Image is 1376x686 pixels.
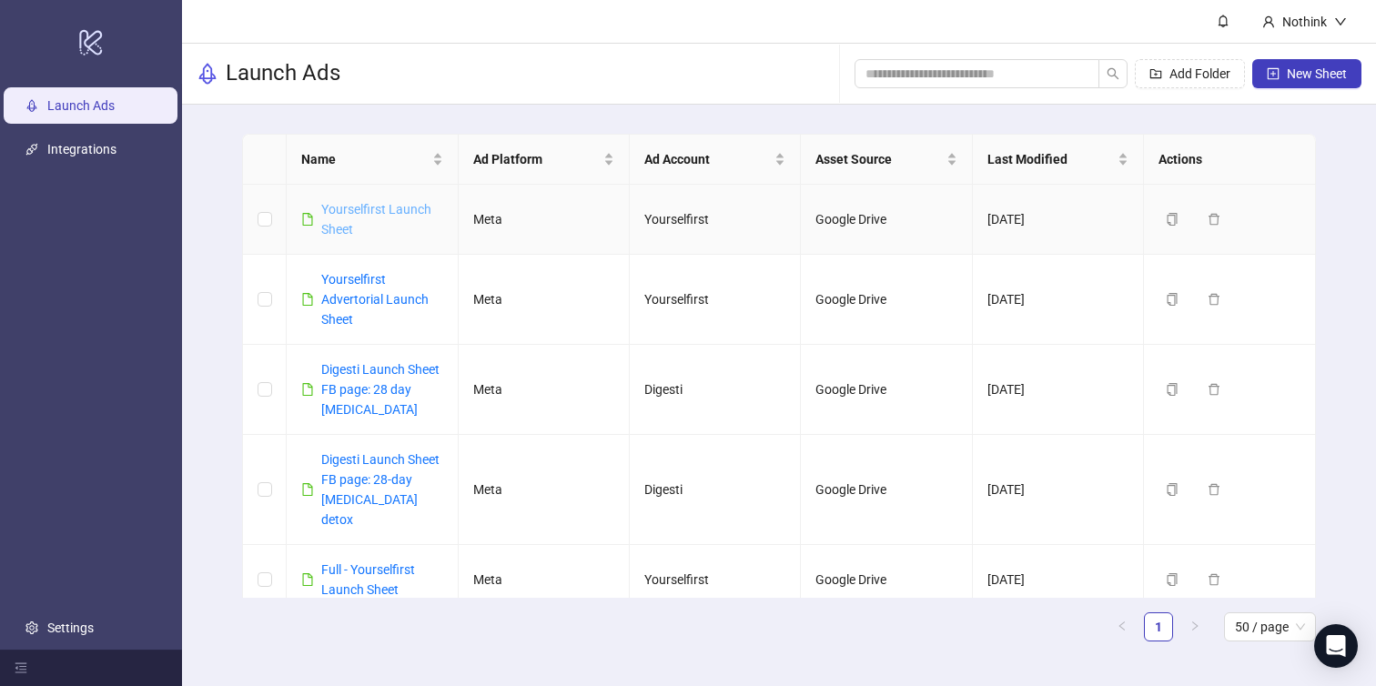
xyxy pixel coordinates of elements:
[801,345,972,435] td: Google Drive
[630,135,801,185] th: Ad Account
[1334,15,1347,28] span: down
[301,483,314,496] span: file
[1166,573,1179,586] span: copy
[1262,15,1275,28] span: user
[801,135,972,185] th: Asset Source
[1108,612,1137,641] button: left
[973,435,1144,545] td: [DATE]
[630,545,801,615] td: Yourselfirst
[1144,135,1315,185] th: Actions
[1287,66,1347,81] span: New Sheet
[630,435,801,545] td: Digesti
[47,142,116,156] a: Integrations
[459,185,630,255] td: Meta
[1135,59,1245,88] button: Add Folder
[1149,67,1162,80] span: folder-add
[459,345,630,435] td: Meta
[1108,612,1137,641] li: Previous Page
[1275,12,1334,32] div: Nothink
[801,255,972,345] td: Google Drive
[459,435,630,545] td: Meta
[1180,612,1209,641] li: Next Page
[630,255,801,345] td: Yourselfirst
[973,545,1144,615] td: [DATE]
[321,452,440,527] a: Digesti Launch Sheet FB page: 28-day [MEDICAL_DATA] detox
[1166,213,1179,226] span: copy
[321,362,440,417] a: Digesti Launch Sheet FB page: 28 day [MEDICAL_DATA]
[1224,612,1316,641] div: Page Size
[801,435,972,545] td: Google Drive
[47,98,115,113] a: Launch Ads
[15,661,27,674] span: menu-fold
[1208,293,1220,306] span: delete
[1145,613,1172,641] a: 1
[1180,612,1209,641] button: right
[973,135,1144,185] th: Last Modified
[1208,213,1220,226] span: delete
[473,149,600,169] span: Ad Platform
[459,135,630,185] th: Ad Platform
[973,345,1144,435] td: [DATE]
[1144,612,1173,641] li: 1
[644,149,771,169] span: Ad Account
[1252,59,1361,88] button: New Sheet
[226,59,340,88] h3: Launch Ads
[1208,383,1220,396] span: delete
[1314,624,1358,668] div: Open Intercom Messenger
[1208,483,1220,496] span: delete
[1166,383,1179,396] span: copy
[973,185,1144,255] td: [DATE]
[1267,67,1280,80] span: plus-square
[321,272,429,327] a: Yourselfirst Advertorial Launch Sheet
[973,255,1144,345] td: [DATE]
[1217,15,1229,27] span: bell
[287,135,458,185] th: Name
[301,383,314,396] span: file
[459,255,630,345] td: Meta
[1208,573,1220,586] span: delete
[301,149,428,169] span: Name
[301,293,314,306] span: file
[1166,293,1179,306] span: copy
[1189,620,1200,631] span: right
[1235,613,1305,641] span: 50 / page
[630,185,801,255] td: Yourselfirst
[197,63,218,85] span: rocket
[47,620,94,635] a: Settings
[801,545,972,615] td: Google Drive
[801,185,972,255] td: Google Drive
[1107,67,1119,80] span: search
[1169,66,1230,81] span: Add Folder
[459,545,630,615] td: Meta
[321,562,415,597] a: Full - Yourselfirst Launch Sheet
[1117,620,1128,631] span: left
[987,149,1114,169] span: Last Modified
[321,202,431,237] a: Yourselfirst Launch Sheet
[301,213,314,226] span: file
[301,573,314,586] span: file
[1166,483,1179,496] span: copy
[630,345,801,435] td: Digesti
[815,149,942,169] span: Asset Source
